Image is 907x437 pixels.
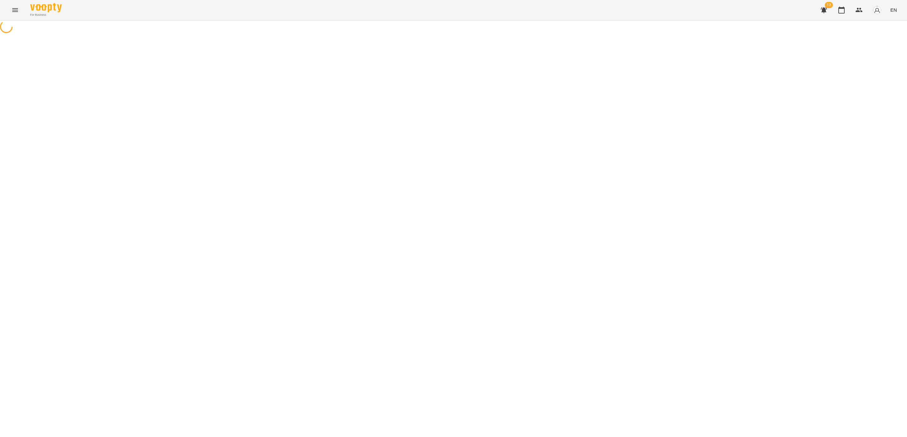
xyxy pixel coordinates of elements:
span: EN [890,7,897,13]
span: For Business [30,13,62,17]
span: 13 [825,2,833,8]
img: avatar_s.png [873,6,881,14]
img: Voopty Logo [30,3,62,12]
button: Menu [8,3,23,18]
button: EN [888,4,899,16]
